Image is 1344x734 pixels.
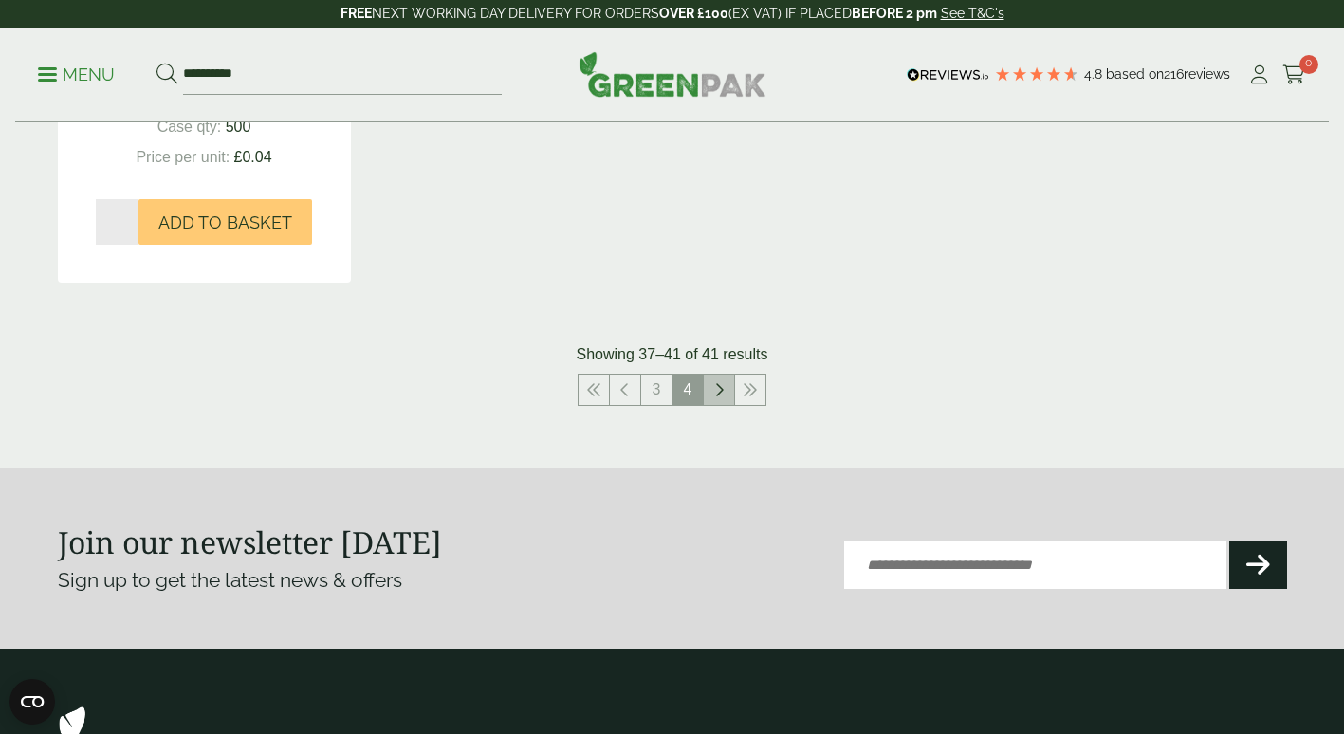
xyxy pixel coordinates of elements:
[38,64,115,83] a: Menu
[1282,61,1306,89] a: 0
[852,6,937,21] strong: BEFORE 2 pm
[1282,65,1306,84] i: Cart
[58,522,442,562] strong: Join our newsletter [DATE]
[138,199,312,245] button: Add to Basket
[58,565,611,596] p: Sign up to get the latest news & offers
[577,343,768,366] p: Showing 37–41 of 41 results
[1164,66,1184,82] span: 216
[579,51,766,97] img: GreenPak Supplies
[641,375,672,405] a: 3
[38,64,115,86] p: Menu
[907,68,989,82] img: REVIEWS.io
[1106,66,1164,82] span: Based on
[1247,65,1271,84] i: My Account
[1299,55,1318,74] span: 0
[341,6,372,21] strong: FREE
[1084,66,1106,82] span: 4.8
[158,212,292,233] span: Add to Basket
[941,6,1004,21] a: See T&C's
[226,119,251,135] span: 500
[994,65,1079,83] div: 4.79 Stars
[136,149,230,165] span: Price per unit:
[659,6,728,21] strong: OVER £100
[234,149,272,165] span: £0.04
[1184,66,1230,82] span: reviews
[9,679,55,725] button: Open CMP widget
[157,119,222,135] span: Case qty:
[672,375,703,405] span: 4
